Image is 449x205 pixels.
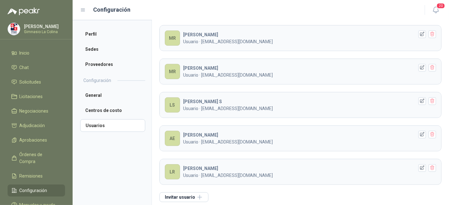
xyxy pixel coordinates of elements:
a: Usuarios [80,119,145,132]
a: Remisiones [8,170,65,182]
span: Licitaciones [20,93,43,100]
div: MR [165,31,180,46]
div: LR [165,164,180,179]
a: Aprobaciones [8,134,65,146]
b: [PERSON_NAME] S [183,99,222,104]
a: Chat [8,61,65,73]
button: Invitar usuario [159,192,208,202]
span: Aprobaciones [20,137,47,143]
a: Inicio [8,47,65,59]
a: Proveedores [80,58,145,71]
img: Company Logo [8,23,20,35]
span: Adjudicación [20,122,45,129]
span: Configuración [20,187,47,194]
span: Negociaciones [20,108,49,114]
span: Remisiones [20,173,43,179]
p: Usuario · [EMAIL_ADDRESS][DOMAIN_NAME] [183,72,414,79]
p: Usuario · [EMAIL_ADDRESS][DOMAIN_NAME] [183,172,414,179]
h2: Configuración [83,77,111,84]
a: Órdenes de Compra [8,149,65,167]
a: Licitaciones [8,91,65,102]
a: General [80,89,145,102]
span: Inicio [20,50,30,56]
p: Usuario · [EMAIL_ADDRESS][DOMAIN_NAME] [183,38,414,45]
a: Configuración [8,184,65,196]
a: Negociaciones [8,105,65,117]
b: [PERSON_NAME] [183,132,218,138]
span: Solicitudes [20,79,41,85]
p: [PERSON_NAME] [24,24,63,29]
span: Chat [20,64,29,71]
b: [PERSON_NAME] [183,32,218,37]
p: Usuario · [EMAIL_ADDRESS][DOMAIN_NAME] [183,105,414,112]
h1: Configuración [93,5,131,14]
b: [PERSON_NAME] [183,166,218,171]
b: [PERSON_NAME] [183,66,218,71]
a: Sedes [80,43,145,56]
p: Usuario · [EMAIL_ADDRESS][DOMAIN_NAME] [183,138,414,145]
button: 20 [430,4,441,16]
a: Adjudicación [8,120,65,132]
div: AE [165,131,180,146]
a: Solicitudes [8,76,65,88]
a: Centros de costo [80,104,145,117]
p: Gimnasio La Colina [24,30,63,34]
img: Logo peakr [8,8,40,15]
a: Perfil [80,28,145,40]
span: 20 [436,3,445,9]
span: Órdenes de Compra [20,151,59,165]
div: MR [165,64,180,79]
div: LS [165,97,180,113]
